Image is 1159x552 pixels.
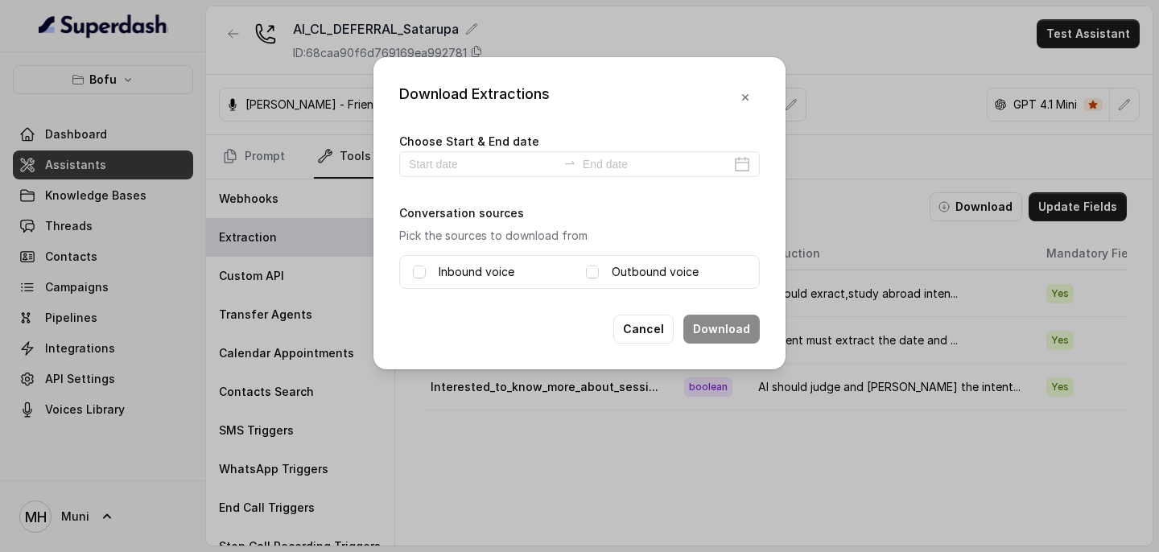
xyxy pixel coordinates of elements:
button: Download [683,315,760,344]
p: Pick the sources to download from [399,226,760,245]
label: Conversation sources [399,206,524,220]
div: Download Extractions [399,83,550,112]
label: Choose Start & End date [399,134,539,148]
input: End date [583,155,731,173]
span: to [563,156,576,169]
span: swap-right [563,156,576,169]
label: Inbound voice [439,262,514,282]
label: Outbound voice [612,262,699,282]
button: Cancel [613,315,674,344]
input: Start date [409,155,557,173]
